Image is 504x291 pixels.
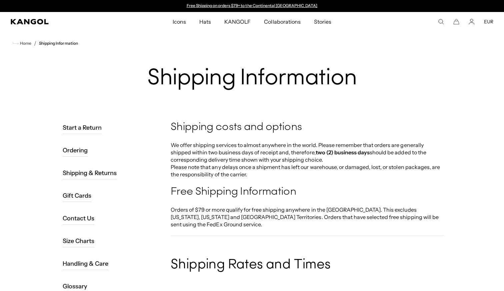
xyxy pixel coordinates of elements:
span: Stories [314,12,331,31]
a: Account [469,19,475,25]
div: 1 of 2 [183,3,321,9]
slideshow-component: Announcement bar [183,3,321,9]
span: KANGOLF [224,12,251,31]
span: Home [19,41,31,46]
a: Icons [166,12,193,31]
li: / [31,39,36,47]
strong: two (2) business days [316,149,370,156]
h4: Shipping costs and options [171,121,444,134]
h1: Shipping Information [60,66,444,91]
a: Shipping Information [39,41,78,46]
span: Hats [199,12,211,31]
a: Home [13,40,31,46]
button: Cart [453,19,459,25]
summary: Search here [438,19,444,25]
a: Size Charts [63,235,94,247]
a: Collaborations [257,12,307,31]
a: Contact Us [63,212,94,225]
a: Shipping & Returns [63,167,117,179]
a: KANGOLF [218,12,257,31]
span: Collaborations [264,12,300,31]
h4: Free Shipping Information [171,185,444,199]
a: Stories [307,12,338,31]
a: Hats [193,12,218,31]
a: Handling & Care [63,257,108,270]
a: Start a Return [63,121,102,134]
button: EUR [484,19,493,25]
a: Gift Cards [63,189,91,202]
p: Orders of $79 or more qualify for free shipping anywhere in the [GEOGRAPHIC_DATA]. This excludes ... [171,206,444,228]
h3: Shipping Rates and Times [171,258,444,272]
span: Icons [173,12,186,31]
a: Ordering [63,144,88,157]
a: Free Shipping on orders $79+ to the Continental [GEOGRAPHIC_DATA] [187,3,318,8]
div: Announcement [183,3,321,9]
a: Kangol [11,19,114,24]
p: We offer shipping services to almost anywhere in the world. Please remember that orders are gener... [171,141,444,178]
